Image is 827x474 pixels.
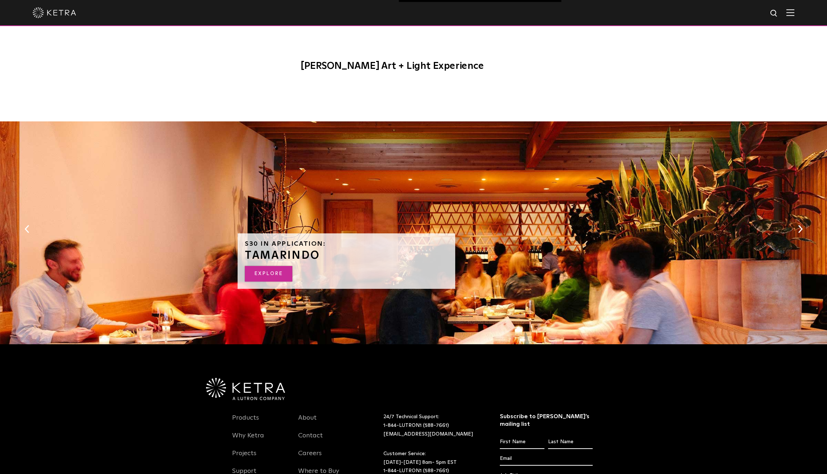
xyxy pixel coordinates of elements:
[383,432,473,437] a: [EMAIL_ADDRESS][DOMAIN_NAME]
[770,9,779,18] img: search icon
[245,266,292,282] a: EXPLORE
[383,413,482,438] p: 24/7 Technical Support:
[206,378,285,400] img: Ketra-aLutronCo_White_RGB
[298,449,322,466] a: Careers
[245,241,448,247] h6: S30 in Application:
[383,468,449,473] a: 1-844-LUTRON1 (588-7661)
[298,432,323,448] a: Contact
[245,250,448,261] h3: TAMARINDO
[500,413,593,428] h3: Subscribe to [PERSON_NAME]’s mailing list
[548,435,593,449] input: Last Name
[33,7,76,18] img: ketra-logo-2019-white
[232,449,256,466] a: Projects
[232,432,264,448] a: Why Ketra
[298,414,317,431] a: About
[500,452,593,466] input: Email
[23,224,30,234] button: Previous
[232,414,259,431] a: Products
[383,423,449,428] a: 1-844-LUTRON1 (588-7661)
[797,224,804,234] button: Next
[500,435,544,449] input: First Name
[786,9,794,16] img: Hamburger%20Nav.svg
